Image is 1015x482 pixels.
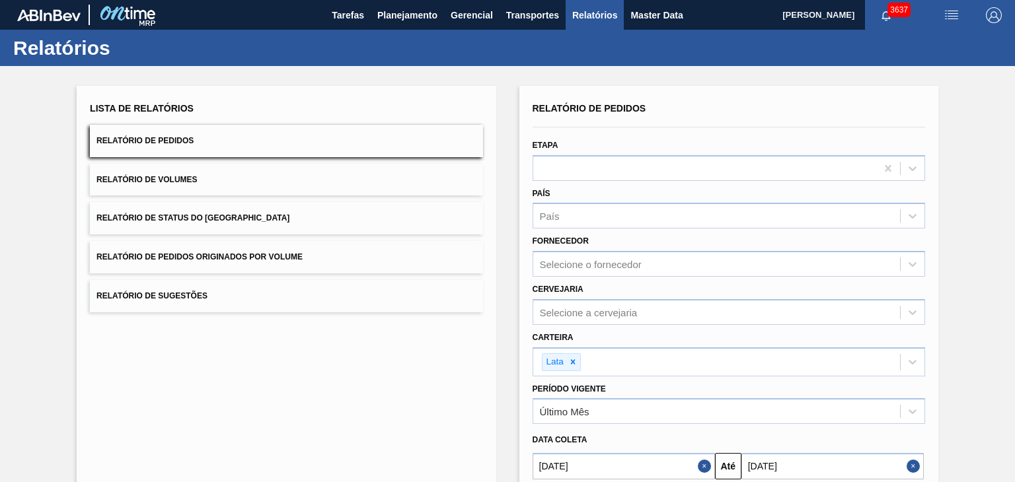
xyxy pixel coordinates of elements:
label: Período Vigente [533,384,606,394]
span: 3637 [887,3,911,17]
span: Planejamento [377,7,437,23]
button: Relatório de Pedidos [90,125,482,157]
span: Gerencial [451,7,493,23]
button: Notificações [865,6,907,24]
button: Relatório de Sugestões [90,280,482,312]
div: País [540,211,560,222]
label: Cervejaria [533,285,583,294]
input: dd/mm/yyyy [741,453,924,479]
span: Lista de Relatórios [90,103,194,114]
span: Relatórios [572,7,617,23]
label: País [533,189,550,198]
img: TNhmsLtSVTkK8tSr43FrP2fwEKptu5GPRR3wAAAABJRU5ErkJggg== [17,9,81,21]
span: Relatório de Status do [GEOGRAPHIC_DATA] [96,213,289,223]
span: Transportes [506,7,559,23]
span: Relatório de Sugestões [96,291,207,300]
div: Último Mês [540,406,589,417]
h1: Relatórios [13,40,248,55]
span: Data coleta [533,435,587,444]
span: Master Data [630,7,683,23]
button: Até [715,453,741,479]
div: Selecione a cervejaria [540,306,638,318]
span: Relatório de Pedidos [96,136,194,145]
span: Relatório de Pedidos Originados por Volume [96,252,303,261]
input: dd/mm/yyyy [533,453,715,479]
button: Close [698,453,715,479]
span: Relatório de Volumes [96,175,197,184]
div: Selecione o fornecedor [540,259,642,270]
button: Close [907,453,924,479]
label: Carteira [533,333,574,342]
img: Logout [986,7,1002,23]
button: Relatório de Pedidos Originados por Volume [90,241,482,273]
label: Fornecedor [533,236,589,246]
button: Relatório de Volumes [90,164,482,196]
button: Relatório de Status do [GEOGRAPHIC_DATA] [90,202,482,234]
span: Relatório de Pedidos [533,103,646,114]
label: Etapa [533,141,558,150]
img: userActions [944,7,959,23]
div: Lata [543,354,566,370]
span: Tarefas [332,7,364,23]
